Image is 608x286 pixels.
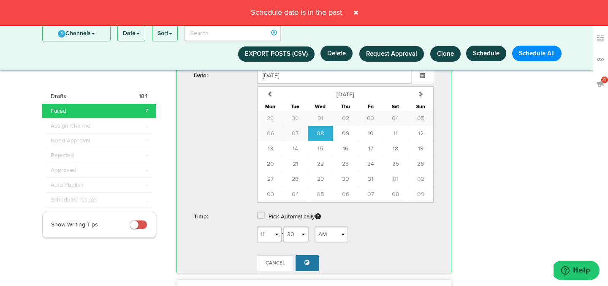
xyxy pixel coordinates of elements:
button: 04 [383,111,408,126]
span: Request Approval [366,51,417,57]
label: Pick Automatically [269,209,321,224]
button: 09 [333,126,358,141]
button: Schedule All [512,46,562,61]
span: 09 [342,131,349,136]
span: 28 [292,176,299,182]
button: 02 [333,111,358,126]
button: 08 [308,126,333,141]
span: 03 [367,115,374,121]
span: - [146,151,148,160]
button: 03 [258,187,282,202]
small: Wednesday [315,104,326,109]
button: 06 [333,187,358,202]
button: Export Posts (CSV) [238,46,315,62]
span: 10 [368,131,374,136]
span: Drafts [51,92,66,101]
small: Tuesday [291,104,299,109]
span: 29 [317,176,324,182]
button: 29 [258,111,282,126]
span: 26 [417,161,424,167]
span: 02 [342,115,349,121]
small: Thursday [341,104,350,109]
span: Approved [51,166,76,174]
b: Time: [194,214,208,220]
span: 20 [267,161,274,167]
span: 31 [368,176,373,182]
button: 02 [408,172,433,187]
span: 18 [393,146,398,152]
span: 11 [394,131,398,136]
img: links_off.svg [596,55,605,64]
span: 05 [317,191,324,197]
img: keywords_off.svg [596,34,605,43]
button: 09 [408,187,433,202]
span: Scheduled Issues [51,196,97,204]
button: 27 [258,172,282,187]
span: 13 [268,146,273,152]
span: 01 [318,115,323,121]
button: 13 [258,141,282,156]
a: Date [118,26,145,41]
span: 17 [368,146,373,152]
button: 28 [283,172,308,187]
span: 07 [367,191,374,197]
button: 22 [308,156,333,172]
span: 22 [317,161,324,167]
div: : [257,226,434,242]
button: 08 [383,187,408,202]
button: Schedule [466,46,506,61]
button: 03 [358,111,383,126]
button: 24 [358,156,383,172]
button: 12 [408,126,433,141]
button: Delete [320,46,353,61]
span: - [146,122,148,130]
button: 05 [308,187,333,202]
button: 30 [333,172,358,187]
button: 14 [283,141,308,156]
span: 24 [367,161,374,167]
span: 04 [392,115,399,121]
button: 16 [333,141,358,156]
span: 16 [343,146,348,152]
span: 21 [293,161,298,167]
span: - [146,166,148,174]
button: 01 [308,111,333,126]
img: announcements_off.svg [596,79,605,88]
span: 12 [418,131,423,136]
button: 10 [358,126,383,141]
small: Monday [265,104,275,109]
button: 04 [283,187,308,202]
button: 30 [283,111,308,126]
button: 05 [408,111,433,126]
span: 08 [392,191,399,197]
button: 18 [383,141,408,156]
span: 23 [342,161,349,167]
button: Clone [430,46,461,62]
button: 20 [258,156,282,172]
span: 30 [342,176,349,182]
input: Search [185,25,281,41]
strong: [DATE] [337,92,354,98]
button: 26 [408,156,433,172]
button: 23 [333,156,358,172]
span: Failed [51,107,66,115]
button: 07 [358,187,383,202]
span: Clone [437,51,454,57]
span: 7 [145,107,148,115]
span: 4 [601,76,608,83]
iframe: Opens a widget where you can find more information [554,261,600,282]
span: 25 [392,161,399,167]
span: Rejected [51,151,74,160]
span: 03 [267,191,274,197]
button: 21 [283,156,308,172]
span: 08 [317,131,324,136]
button: 06 [258,126,282,141]
button: 31 [358,172,383,187]
span: 01 [393,176,399,182]
button: 19 [408,141,433,156]
span: 06 [342,191,349,197]
button: Request Approval [359,46,424,62]
span: 07 [292,131,299,136]
span: 1 [58,30,65,38]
